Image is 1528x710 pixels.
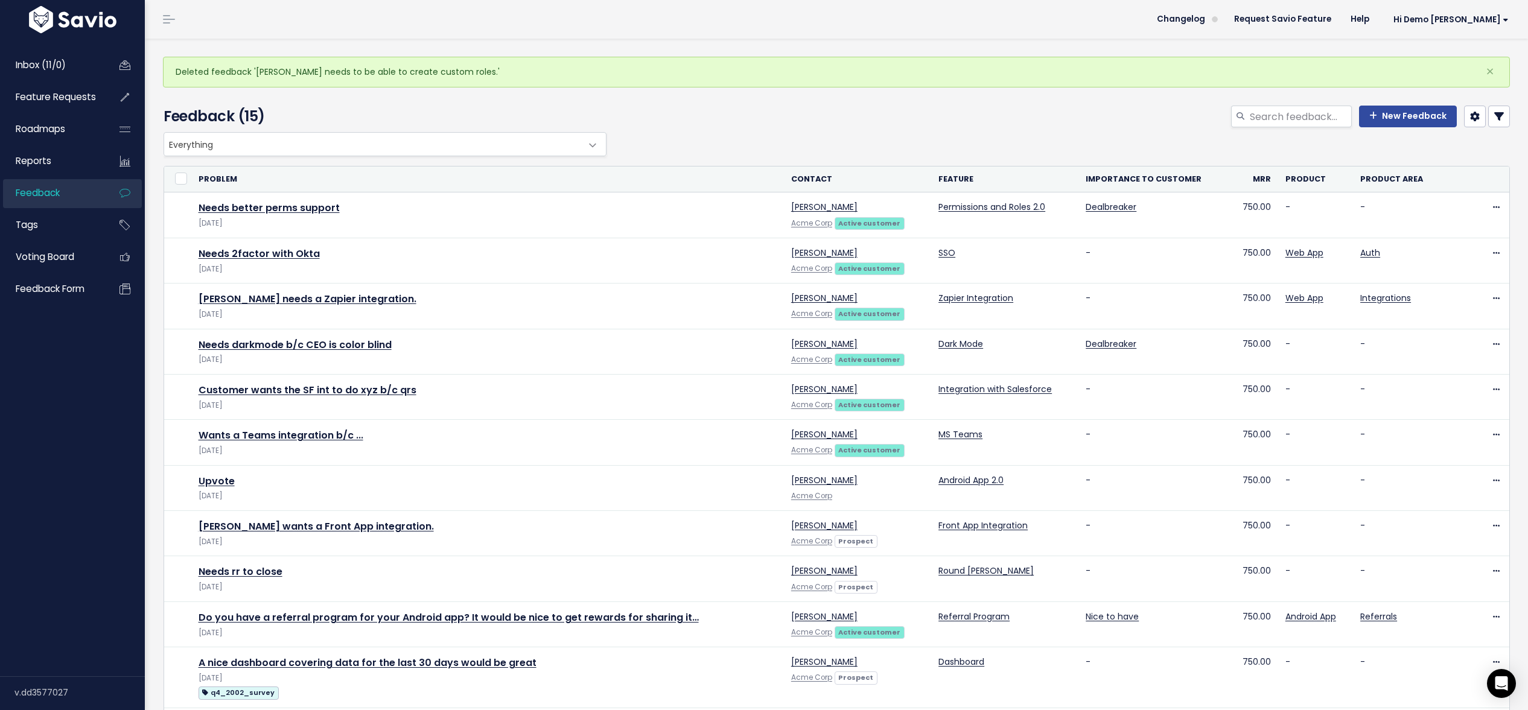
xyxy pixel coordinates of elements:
[164,132,606,156] span: Everything
[791,355,832,364] a: Acme Corp
[791,338,858,350] a: [PERSON_NAME]
[938,428,982,440] a: MS Teams
[1486,62,1494,81] span: ×
[1278,511,1353,556] td: -
[1278,192,1353,238] td: -
[1086,338,1136,350] a: Dealbreaker
[199,610,699,624] a: Do you have a referral program for your Android app? It would be nice to get rewards for sharing it…
[835,217,905,229] a: Active customer
[931,166,1078,192] th: Feature
[791,491,832,501] a: Acme Corp
[1278,374,1353,419] td: -
[16,122,65,135] span: Roadmaps
[199,263,777,276] div: [DATE]
[3,147,100,175] a: Reports
[1474,57,1506,86] button: Close
[938,383,1052,395] a: Integration with Salesforce
[1229,465,1278,510] td: 750.00
[1078,166,1229,192] th: Importance to Customer
[199,247,320,261] a: Needs 2factor with Okta
[1278,647,1353,708] td: -
[835,671,877,683] a: Prospect
[199,581,777,594] div: [DATE]
[1229,374,1278,419] td: 750.00
[199,308,777,321] div: [DATE]
[16,250,74,263] span: Voting Board
[791,309,832,319] a: Acme Corp
[1285,292,1323,304] a: Web App
[16,282,84,295] span: Feedback form
[791,673,832,682] a: Acme Corp
[1360,292,1411,304] a: Integrations
[1353,647,1442,708] td: -
[199,399,777,412] div: [DATE]
[164,133,582,156] span: Everything
[199,338,392,352] a: Needs darkmode b/c CEO is color blind
[1278,166,1353,192] th: Product
[838,536,873,546] strong: Prospect
[1249,106,1352,127] input: Search feedback...
[838,400,900,410] strong: Active customer
[835,626,905,638] a: Active customer
[791,428,858,440] a: [PERSON_NAME]
[938,474,1004,486] a: Android App 2.0
[838,582,873,592] strong: Prospect
[1360,610,1397,623] a: Referrals
[1379,10,1518,29] a: Hi Demo [PERSON_NAME]
[16,186,60,199] span: Feedback
[164,106,600,127] h4: Feedback (15)
[16,59,66,71] span: Inbox (11/0)
[199,445,777,457] div: [DATE]
[938,656,984,668] a: Dashboard
[199,519,434,533] a: [PERSON_NAME] wants a Front App integration.
[938,247,955,259] a: SSO
[163,57,1510,87] div: Deleted feedback '[PERSON_NAME] needs to be able to create custom roles.'
[838,627,900,637] strong: Active customer
[838,355,900,364] strong: Active customer
[199,383,416,397] a: Customer wants the SF int to do xyz b/c qrs
[191,166,784,192] th: Problem
[1078,238,1229,283] td: -
[1285,247,1323,259] a: Web App
[835,353,905,365] a: Active customer
[14,677,145,708] div: v.dd3577027
[199,353,777,366] div: [DATE]
[938,610,1010,623] a: Referral Program
[1078,511,1229,556] td: -
[1353,374,1442,419] td: -
[791,383,858,395] a: [PERSON_NAME]
[1229,238,1278,283] td: 750.00
[199,201,340,215] a: Needs better perms support
[1278,420,1353,465] td: -
[199,490,777,502] div: [DATE]
[938,565,1034,577] a: Round [PERSON_NAME]
[26,6,119,33] img: logo-white.9d6f32f41409.svg
[1359,106,1457,127] a: New Feedback
[1229,647,1278,708] td: 750.00
[1353,511,1442,556] td: -
[199,428,363,442] a: Wants a Teams integration b/c ...
[791,400,832,410] a: Acme Corp
[1229,601,1278,647] td: 750.00
[838,218,900,228] strong: Active customer
[791,201,858,213] a: [PERSON_NAME]
[199,672,777,685] div: [DATE]
[1353,556,1442,601] td: -
[199,656,536,670] a: A nice dashboard covering data for the last 30 days would be great
[199,292,416,306] a: [PERSON_NAME] needs a Zapier integration.
[1353,420,1442,465] td: -
[1086,610,1139,623] a: Nice to have
[1393,15,1509,24] span: Hi Demo [PERSON_NAME]
[835,398,905,410] a: Active customer
[1278,556,1353,601] td: -
[938,201,1045,213] a: Permissions and Roles 2.0
[835,443,905,455] a: Active customer
[784,166,931,192] th: Contact
[1078,420,1229,465] td: -
[791,445,832,455] a: Acme Corp
[16,90,96,103] span: Feature Requests
[1353,465,1442,510] td: -
[1078,465,1229,510] td: -
[1229,329,1278,374] td: 750.00
[835,580,877,592] a: Prospect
